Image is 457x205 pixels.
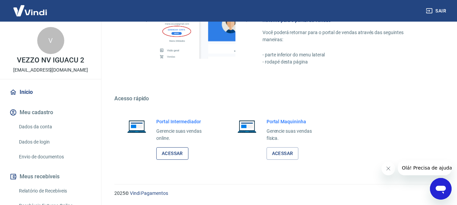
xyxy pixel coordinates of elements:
[13,67,88,74] p: [EMAIL_ADDRESS][DOMAIN_NAME]
[114,190,441,197] p: 2025 ©
[8,0,52,21] img: Vindi
[37,27,64,54] div: V
[425,5,449,17] button: Sair
[8,85,93,100] a: Início
[156,128,212,142] p: Gerencie suas vendas online.
[114,95,441,102] h5: Acesso rápido
[233,118,261,134] img: Imagem de um notebook aberto
[122,118,151,134] img: Imagem de um notebook aberto
[16,135,93,149] a: Dados de login
[267,147,299,160] a: Acessar
[8,105,93,120] button: Meu cadastro
[16,120,93,134] a: Dados da conta
[16,184,93,198] a: Relatório de Recebíveis
[16,150,93,164] a: Envio de documentos
[156,118,212,125] h6: Portal Intermediador
[262,29,425,43] p: Você poderá retornar para o portal de vendas através das seguintes maneiras:
[156,147,188,160] a: Acessar
[267,128,323,142] p: Gerencie suas vendas física.
[130,190,168,196] a: Vindi Pagamentos
[430,178,452,200] iframe: Botão para abrir a janela de mensagens
[4,5,57,10] span: Olá! Precisa de ajuda?
[8,169,93,184] button: Meus recebíveis
[262,58,425,66] p: - rodapé desta página
[17,57,84,64] p: VEZZO NV IGUACU 2
[267,118,323,125] h6: Portal Maquininha
[398,160,452,175] iframe: Mensagem da empresa
[262,51,425,58] p: - parte inferior do menu lateral
[382,162,395,175] iframe: Fechar mensagem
